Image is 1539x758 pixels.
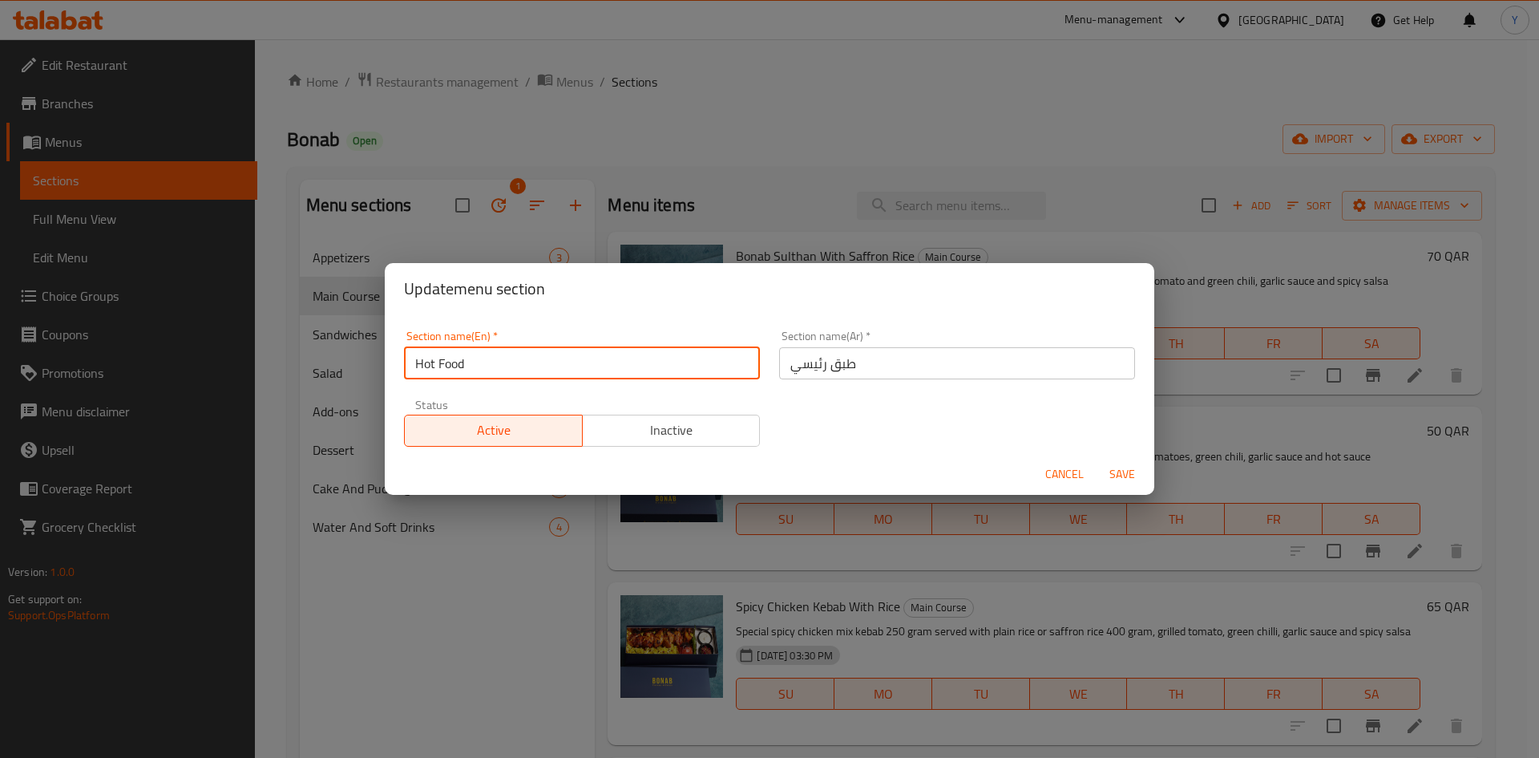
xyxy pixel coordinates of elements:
input: Please enter section name(en) [404,347,760,379]
button: Active [404,415,583,447]
button: Inactive [582,415,761,447]
h2: Update menu section [404,276,1135,302]
button: Cancel [1039,460,1090,489]
input: Please enter section name(ar) [779,347,1135,379]
span: Inactive [589,419,754,442]
span: Active [411,419,576,442]
span: Save [1103,464,1141,484]
span: Cancel [1045,464,1084,484]
button: Save [1097,460,1148,489]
